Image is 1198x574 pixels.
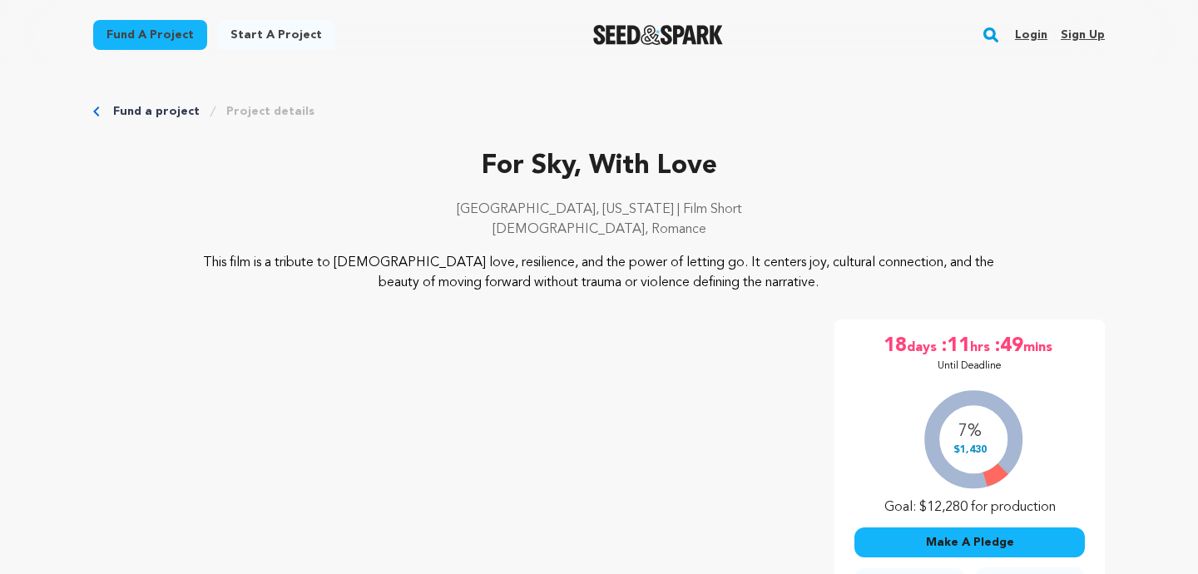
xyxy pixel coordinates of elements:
a: Sign up [1061,22,1105,48]
a: Seed&Spark Homepage [593,25,724,45]
p: [DEMOGRAPHIC_DATA], Romance [93,220,1105,240]
a: Start a project [217,20,335,50]
span: :11 [940,333,970,359]
span: :49 [993,333,1023,359]
button: Make A Pledge [854,527,1085,557]
a: Fund a project [113,103,200,120]
img: Seed&Spark Logo Dark Mode [593,25,724,45]
span: hrs [970,333,993,359]
p: Until Deadline [938,359,1002,373]
span: mins [1023,333,1056,359]
span: days [907,333,940,359]
p: For Sky, With Love [93,146,1105,186]
p: This film is a tribute to [DEMOGRAPHIC_DATA] love, resilience, and the power of letting go. It ce... [195,253,1004,293]
p: [GEOGRAPHIC_DATA], [US_STATE] | Film Short [93,200,1105,220]
a: Login [1015,22,1047,48]
a: Project details [226,103,314,120]
span: 18 [884,333,907,359]
a: Fund a project [93,20,207,50]
div: Breadcrumb [93,103,1105,120]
